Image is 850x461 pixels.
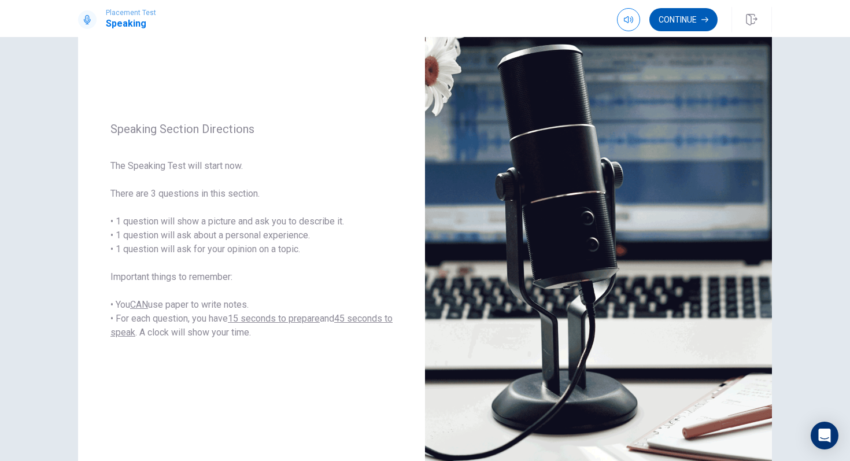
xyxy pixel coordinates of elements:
[130,299,148,310] u: CAN
[106,9,156,17] span: Placement Test
[106,17,156,31] h1: Speaking
[110,159,393,340] span: The Speaking Test will start now. There are 3 questions in this section. • 1 question will show a...
[811,422,838,449] div: Open Intercom Messenger
[110,122,393,136] span: Speaking Section Directions
[649,8,718,31] button: Continue
[228,313,320,324] u: 15 seconds to prepare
